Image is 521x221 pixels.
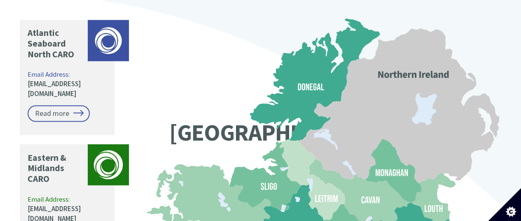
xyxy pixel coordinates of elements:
p: Atlantic Seaboard North CARO [28,28,84,60]
p: Email Address: [28,70,108,99]
p: Eastern & Midlands CARO [28,152,84,184]
text: [GEOGRAPHIC_DATA] [169,118,380,147]
a: [EMAIL_ADDRESS][DOMAIN_NAME] [28,79,81,98]
a: Read more [28,105,90,122]
button: Set cookie preferences [488,188,521,221]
